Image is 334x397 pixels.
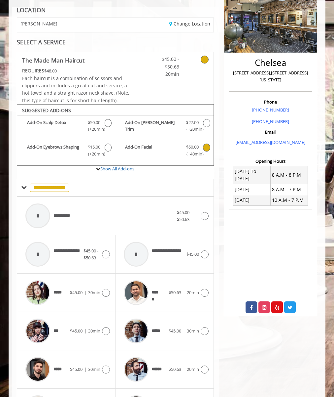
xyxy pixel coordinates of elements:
[118,144,210,159] label: Add-On Facial
[183,289,185,295] span: |
[169,21,210,27] a: Change Location
[229,159,312,163] h3: Opening Hours
[83,248,98,261] span: $45.00 - $50.63
[87,151,101,157] span: (+20min )
[186,144,199,151] span: $50.00
[185,151,200,157] span: (+40min )
[169,328,181,334] span: $45.00
[22,75,129,104] span: Each haircut is a combination of scissors and clippers and includes a great cut and service, a ho...
[233,184,270,195] td: [DATE]
[70,289,83,295] span: $45.00
[118,119,210,135] label: Add-On Beard Trim
[169,366,181,372] span: $50.63
[17,6,46,14] b: LOCATION
[270,184,308,195] td: 8 A.M - 7 P.M
[27,119,83,133] b: Add-On Scalp Detox
[270,195,308,205] td: 10 A.M - 7 P.M
[88,366,100,372] span: 30min
[125,144,182,157] b: Add-On Facial
[236,139,305,145] a: [EMAIL_ADDRESS][DOMAIN_NAME]
[125,119,182,133] b: Add-On [PERSON_NAME] Trim
[183,328,185,334] span: |
[70,328,83,334] span: $45.00
[88,119,100,126] span: $50.00
[187,289,199,295] span: 20min
[230,130,311,134] h3: Email
[177,209,192,222] span: $45.00 - $50.63
[22,67,132,74] div: $48.00
[84,328,86,334] span: |
[20,21,57,26] span: [PERSON_NAME]
[270,166,308,184] td: 8 A.M - 8 P.M
[20,144,112,159] label: Add-On Eyebrows Shaping
[88,144,100,151] span: $15.00
[84,289,86,295] span: |
[230,69,311,83] p: [STREET_ADDRESS],[STREET_ADDRESS][US_STATE]
[20,119,112,135] label: Add-On Scalp Detox
[183,366,185,372] span: |
[252,118,289,124] a: [PHONE_NUMBER]
[84,366,86,372] span: |
[88,289,100,295] span: 30min
[17,104,214,166] div: The Made Man Haircut Add-onS
[22,56,84,65] b: The Made Man Haircut
[27,144,83,157] b: Add-On Eyebrows Shaping
[187,328,199,334] span: 30min
[252,107,289,113] a: [PHONE_NUMBER]
[17,39,214,45] div: SELECT A SERVICE
[187,366,199,372] span: 20min
[233,195,270,205] td: [DATE]
[230,58,311,67] h2: Chelsea
[169,289,181,295] span: $50.63
[88,328,100,334] span: 30min
[233,166,270,184] td: [DATE] To [DATE]
[186,251,199,257] span: $45.00
[22,107,71,113] b: SUGGESTED ADD-ONS
[185,126,200,133] span: (+20min )
[100,166,134,172] a: Show All Add-ons
[22,67,44,74] span: This service needs some Advance to be paid before we block your appointment
[148,70,179,78] span: 20min
[148,56,179,70] span: $45.00 - $50.63
[186,119,199,126] span: $27.00
[87,126,101,133] span: (+20min )
[70,366,83,372] span: $45.00
[230,100,311,104] h3: Phone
